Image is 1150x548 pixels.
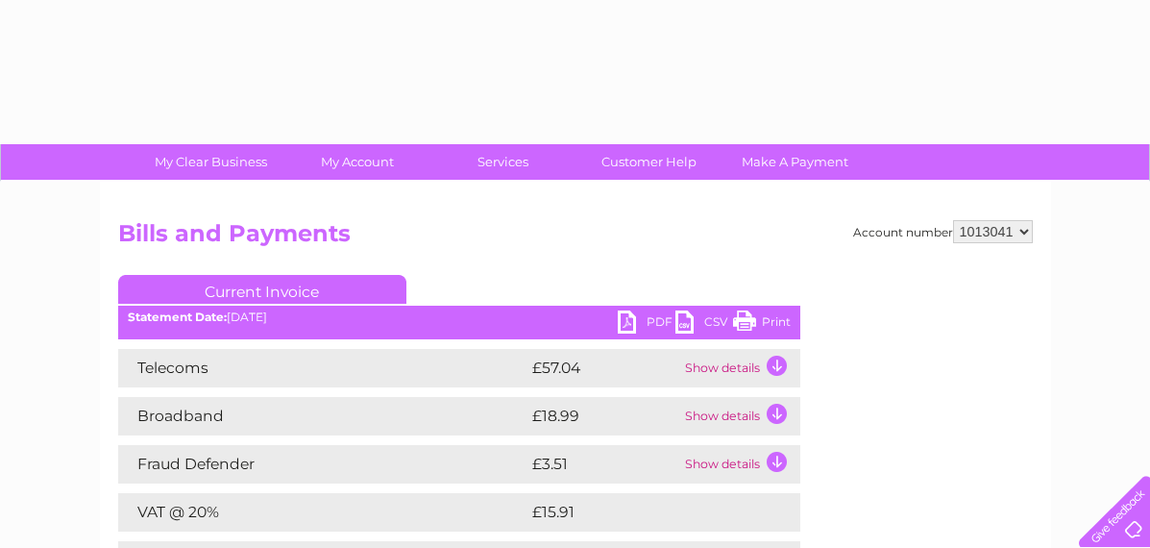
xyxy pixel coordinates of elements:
td: Show details [680,397,800,436]
a: My Clear Business [132,144,290,180]
a: Services [424,144,582,180]
td: Telecoms [118,349,527,387]
a: Current Invoice [118,275,406,304]
td: Broadband [118,397,527,436]
div: Account number [853,220,1033,243]
td: Show details [680,445,800,484]
td: £18.99 [527,397,680,436]
td: £15.91 [527,493,758,532]
div: [DATE] [118,311,800,324]
td: Show details [680,349,800,387]
b: Statement Date: [128,310,227,324]
a: CSV [675,311,733,338]
a: PDF [618,311,675,338]
a: Make A Payment [716,144,874,180]
h2: Bills and Payments [118,220,1033,257]
td: VAT @ 20% [118,493,527,532]
td: Fraud Defender [118,445,527,484]
a: Customer Help [570,144,728,180]
a: My Account [278,144,436,180]
a: Print [733,311,791,338]
td: £57.04 [527,349,680,387]
td: £3.51 [527,445,680,484]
